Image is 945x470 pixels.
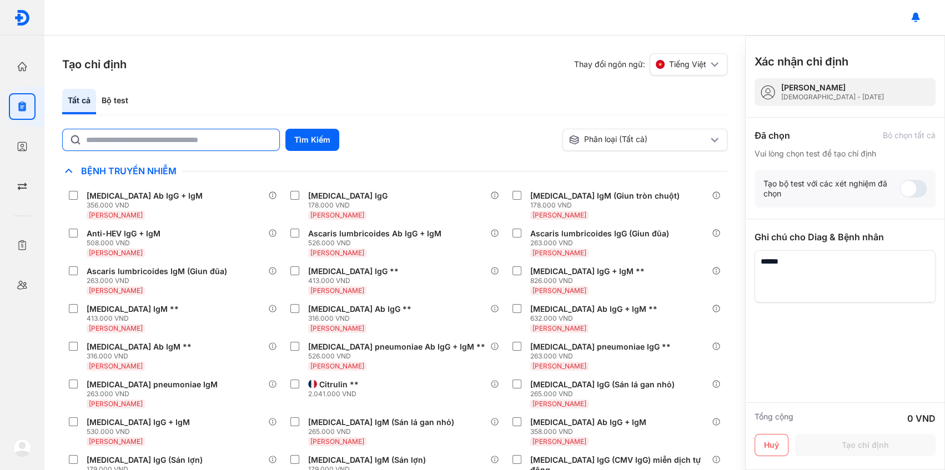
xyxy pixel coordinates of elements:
[285,129,339,151] button: Tìm Kiếm
[308,276,403,285] div: 413.000 VND
[308,352,490,361] div: 526.000 VND
[532,324,586,332] span: [PERSON_NAME]
[669,59,706,69] span: Tiếng Việt
[781,93,884,102] div: [DEMOGRAPHIC_DATA] - [DATE]
[87,239,165,247] div: 508.000 VND
[308,266,399,276] div: [MEDICAL_DATA] IgG **
[89,249,143,257] span: [PERSON_NAME]
[795,434,936,456] button: Tạo chỉ định
[87,390,222,398] div: 263.000 VND
[310,286,364,295] span: [PERSON_NAME]
[530,304,657,314] div: [MEDICAL_DATA] Ab IgG + IgM **
[530,201,684,210] div: 178.000 VND
[89,286,143,295] span: [PERSON_NAME]
[574,53,727,75] div: Thay đổi ngôn ngữ:
[530,417,646,427] div: [MEDICAL_DATA] Ab IgG + IgM
[308,239,446,247] div: 526.000 VND
[310,211,364,219] span: [PERSON_NAME]
[89,211,143,219] span: [PERSON_NAME]
[96,89,134,114] div: Bộ test
[530,314,662,323] div: 632.000 VND
[310,249,364,257] span: [PERSON_NAME]
[87,191,203,201] div: [MEDICAL_DATA] Ab IgG + IgM
[308,314,416,323] div: 316.000 VND
[310,362,364,370] span: [PERSON_NAME]
[87,417,190,427] div: [MEDICAL_DATA] IgG + IgM
[755,129,790,142] div: Đã chọn
[14,9,31,26] img: logo
[87,427,194,436] div: 530.000 VND
[755,54,848,69] h3: Xác nhận chỉ định
[308,427,459,436] div: 265.000 VND
[87,276,232,285] div: 263.000 VND
[308,417,454,427] div: [MEDICAL_DATA] IgM (Sán lá gan nhỏ)
[532,362,586,370] span: [PERSON_NAME]
[87,455,203,465] div: [MEDICAL_DATA] IgG (Sán lợn)
[763,179,900,199] div: Tạo bộ test với các xét nghiệm đã chọn
[87,201,207,210] div: 356.000 VND
[319,380,359,390] div: Citrulin **
[530,239,673,247] div: 263.000 VND
[530,342,671,352] div: [MEDICAL_DATA] pneumoniae IgG **
[530,191,680,201] div: [MEDICAL_DATA] IgM (Giun tròn chuột)
[530,266,645,276] div: [MEDICAL_DATA] IgG + IgM **
[87,314,183,323] div: 413.000 VND
[62,57,127,72] h3: Tạo chỉ định
[755,230,936,244] div: Ghi chú cho Diag & Bệnh nhân
[532,211,586,219] span: [PERSON_NAME]
[87,229,160,239] div: Anti-HEV IgG + IgM
[13,439,31,457] img: logo
[89,400,143,408] span: [PERSON_NAME]
[308,229,441,239] div: Ascaris lumbricoides Ab IgG + IgM
[781,83,884,93] div: [PERSON_NAME]
[755,434,788,456] button: Huỷ
[308,455,426,465] div: [MEDICAL_DATA] IgM (Sán lợn)
[532,437,586,446] span: [PERSON_NAME]
[530,276,649,285] div: 826.000 VND
[62,89,96,114] div: Tất cả
[532,286,586,295] span: [PERSON_NAME]
[89,362,143,370] span: [PERSON_NAME]
[530,229,669,239] div: Ascaris lumbricoides IgG (Giun đũa)
[883,130,936,140] div: Bỏ chọn tất cả
[530,427,651,436] div: 358.000 VND
[308,191,388,201] div: [MEDICAL_DATA] IgG
[87,266,227,276] div: Ascaris lumbricoides IgM (Giun đũa)
[87,304,179,314] div: [MEDICAL_DATA] IgM **
[76,165,182,176] span: Bệnh Truyền Nhiễm
[907,412,936,425] div: 0 VND
[530,380,675,390] div: [MEDICAL_DATA] IgG (Sán lá gan nhỏ)
[310,324,364,332] span: [PERSON_NAME]
[87,380,218,390] div: [MEDICAL_DATA] pneumoniae IgM
[530,390,679,398] div: 265.000 VND
[308,342,485,352] div: [MEDICAL_DATA] pneumoniae Ab IgG + IgM **
[89,324,143,332] span: [PERSON_NAME]
[532,249,586,257] span: [PERSON_NAME]
[755,412,793,425] div: Tổng cộng
[87,352,196,361] div: 316.000 VND
[89,437,143,446] span: [PERSON_NAME]
[308,390,363,398] div: 2.041.000 VND
[569,134,708,145] div: Phân loại (Tất cả)
[755,149,936,159] div: Vui lòng chọn test để tạo chỉ định
[308,201,392,210] div: 178.000 VND
[308,304,411,314] div: [MEDICAL_DATA] Ab IgG **
[532,400,586,408] span: [PERSON_NAME]
[530,352,675,361] div: 263.000 VND
[310,437,364,446] span: [PERSON_NAME]
[87,342,192,352] div: [MEDICAL_DATA] Ab IgM **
